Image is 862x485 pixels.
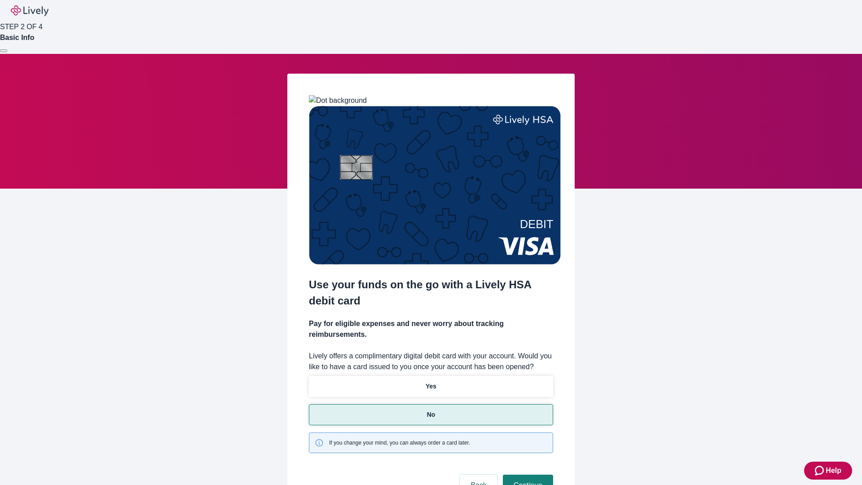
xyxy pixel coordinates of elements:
img: Lively [11,5,48,16]
p: Yes [426,382,436,391]
button: No [309,404,553,425]
label: Lively offers a complimentary digital debit card with your account. Would you like to have a card... [309,351,553,372]
span: Help [826,465,841,476]
img: Debit card [309,106,561,265]
svg: Zendesk support icon [815,465,826,476]
button: Zendesk support iconHelp [804,462,852,480]
img: Dot background [309,95,367,106]
button: Yes [309,376,553,397]
span: If you change your mind, you can always order a card later. [329,439,470,447]
h4: Pay for eligible expenses and never worry about tracking reimbursements. [309,318,553,340]
p: No [427,410,435,419]
h2: Use your funds on the go with a Lively HSA debit card [309,277,553,309]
